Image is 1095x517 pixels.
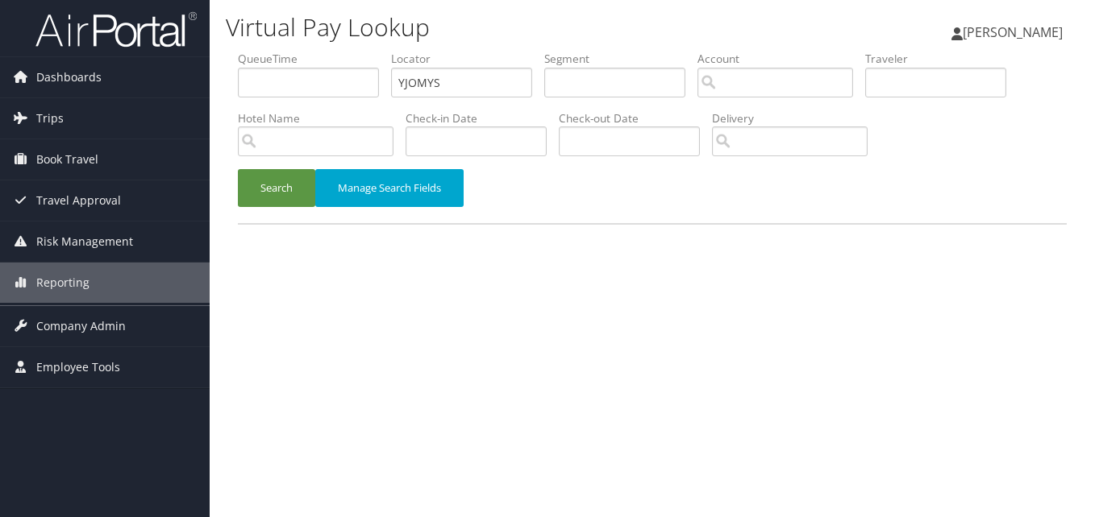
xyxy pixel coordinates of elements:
span: Book Travel [36,139,98,180]
span: Reporting [36,263,90,303]
span: Trips [36,98,64,139]
span: Employee Tools [36,347,120,387]
span: Risk Management [36,221,133,262]
label: Locator [391,51,544,67]
h1: Virtual Pay Lookup [226,10,794,44]
label: Delivery [712,110,880,126]
label: Account [697,51,865,67]
label: Check-in Date [406,110,559,126]
button: Manage Search Fields [315,169,464,207]
label: Hotel Name [238,110,406,126]
span: Company Admin [36,306,126,346]
a: [PERSON_NAME] [951,8,1079,56]
label: Segment [544,51,697,67]
span: Travel Approval [36,180,121,221]
span: Dashboards [36,57,102,97]
label: Traveler [865,51,1018,67]
label: Check-out Date [559,110,712,126]
label: QueueTime [238,51,391,67]
span: [PERSON_NAME] [963,23,1063,41]
button: Search [238,169,315,207]
img: airportal-logo.png [35,10,197,48]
